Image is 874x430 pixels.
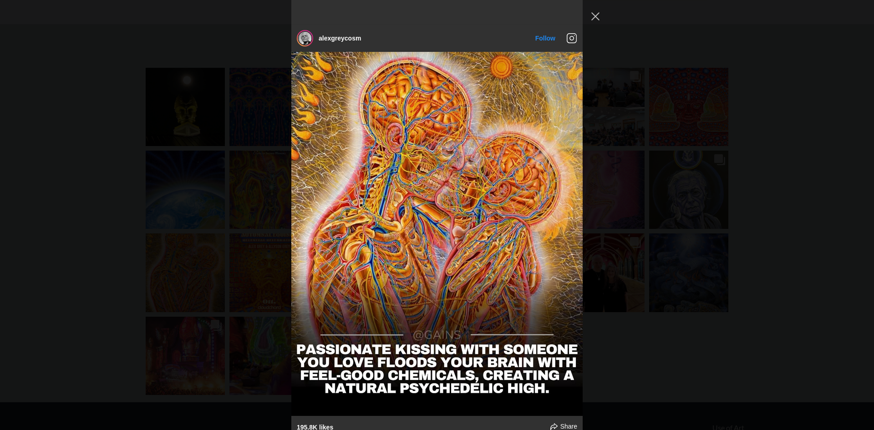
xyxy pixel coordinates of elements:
img: alexgreycosm [299,32,311,45]
a: Follow [535,35,555,42]
button: Close Instagram Feed Popup [588,9,603,24]
a: alexgreycosm [319,35,361,42]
